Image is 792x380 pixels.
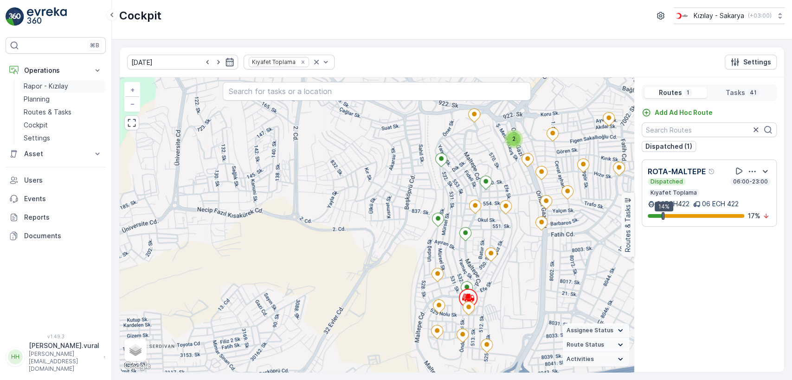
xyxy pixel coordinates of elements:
p: ( +03:00 ) [748,12,772,19]
div: 14% [654,202,673,212]
button: Settings [725,55,777,70]
a: Documents [6,227,106,245]
span: − [130,100,135,108]
p: 17 % [748,211,760,221]
p: Cockpit [24,120,48,130]
input: dd/mm/yyyy [127,55,238,70]
p: [PERSON_NAME][EMAIL_ADDRESS][DOMAIN_NAME] [29,350,99,373]
p: ⌘B [90,42,99,49]
p: Rapor - Kızılay [24,82,68,91]
a: Cockpit [20,119,106,132]
p: Dispatched [650,178,684,185]
span: Route Status [567,341,604,348]
span: Assignee Status [567,327,613,334]
div: 2 [504,130,523,148]
a: Open this area in Google Maps (opens a new window) [122,360,153,372]
summary: Activities [563,352,629,367]
a: Settings [20,132,106,145]
a: Layers [125,340,146,360]
a: Routes & Tasks [20,106,106,119]
a: Zoom Out [125,97,139,111]
p: Add Ad Hoc Route [655,108,713,117]
img: logo_light-DOdMpM7g.png [27,7,67,26]
img: Google [122,360,153,372]
div: Remove Kıyafet Toplama [298,58,308,66]
div: Help Tooltip Icon [708,168,715,175]
a: Rapor - Kızılay [20,80,106,93]
p: Planning [24,95,50,104]
div: HH [8,349,23,364]
p: Reports [24,213,102,222]
p: Tasks [726,88,745,97]
button: Dispatched (1) [642,141,696,152]
p: Users [24,176,102,185]
img: logo [6,7,24,26]
a: Users [6,171,106,190]
p: Dispatched (1) [645,142,692,151]
button: Kızılay - Sakarya(+03:00) [674,7,785,24]
span: Activities [567,355,594,363]
p: Settings [24,133,50,143]
p: Asset [24,149,87,158]
p: Kıyafet Toplama [650,189,698,196]
p: Events [24,194,102,203]
p: 06ECH422 [657,199,689,209]
button: HH[PERSON_NAME].vural[PERSON_NAME][EMAIL_ADDRESS][DOMAIN_NAME] [6,341,106,373]
p: Kızılay - Sakarya [694,11,744,20]
p: Routes [659,88,682,97]
span: + [130,86,135,94]
p: Documents [24,231,102,241]
span: v 1.49.3 [6,334,106,339]
p: Operations [24,66,87,75]
p: Cockpit [119,8,161,23]
summary: Route Status [563,338,629,352]
button: Asset [6,145,106,163]
input: Search Routes [642,122,777,137]
a: Reports [6,208,106,227]
p: Routes & Tasks [24,108,71,117]
p: Settings [743,57,771,67]
span: 2 [512,135,515,142]
p: 06 ECH 422 [702,199,739,209]
a: Planning [20,93,106,106]
p: 06:00-23:00 [732,178,769,185]
p: 1 [686,89,690,96]
div: Kıyafet Toplama [249,57,297,66]
button: Operations [6,61,106,80]
p: 41 [749,89,758,96]
a: Zoom In [125,83,139,97]
a: Add Ad Hoc Route [642,108,713,117]
p: [PERSON_NAME].vural [29,341,99,350]
summary: Assignee Status [563,323,629,338]
img: k%C4%B1z%C4%B1lay_DTAvauz.png [674,11,690,21]
p: ROTA-MALTEPE [648,166,706,177]
p: Routes & Tasks [623,205,632,253]
a: Events [6,190,106,208]
input: Search for tasks or a location [223,82,531,101]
